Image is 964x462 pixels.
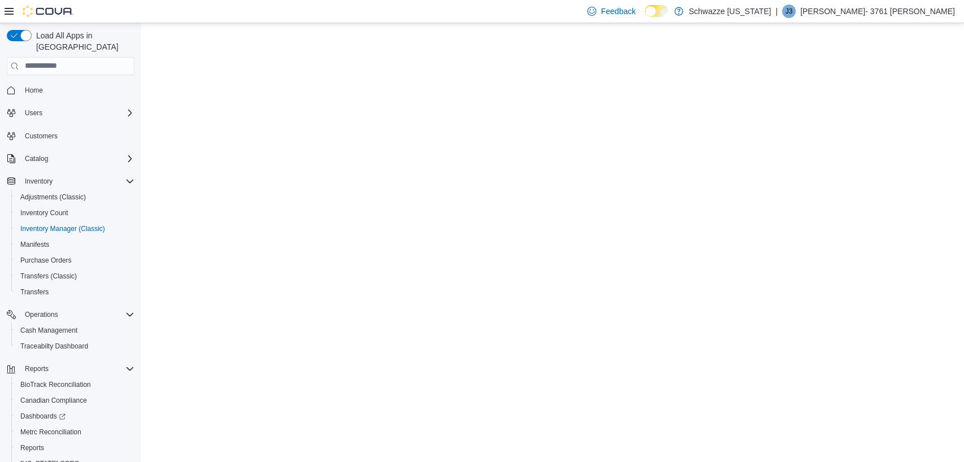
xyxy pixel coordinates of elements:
[16,339,93,353] a: Traceabilty Dashboard
[16,254,76,267] a: Purchase Orders
[2,151,139,167] button: Catalog
[16,409,70,423] a: Dashboards
[16,190,90,204] a: Adjustments (Classic)
[16,324,134,337] span: Cash Management
[20,362,134,376] span: Reports
[20,175,134,188] span: Inventory
[16,378,134,391] span: BioTrack Reconciliation
[2,361,139,377] button: Reports
[11,237,139,252] button: Manifests
[20,224,105,233] span: Inventory Manager (Classic)
[11,284,139,300] button: Transfers
[20,428,81,437] span: Metrc Reconciliation
[2,128,139,144] button: Customers
[11,377,139,393] button: BioTrack Reconciliation
[16,269,134,283] span: Transfers (Classic)
[11,268,139,284] button: Transfers (Classic)
[20,240,49,249] span: Manifests
[25,132,58,141] span: Customers
[645,5,669,17] input: Dark Mode
[16,222,110,236] a: Inventory Manager (Classic)
[20,106,134,120] span: Users
[775,5,778,18] p: |
[16,190,134,204] span: Adjustments (Classic)
[25,154,48,163] span: Catalog
[16,269,81,283] a: Transfers (Classic)
[601,6,635,17] span: Feedback
[16,339,134,353] span: Traceabilty Dashboard
[11,322,139,338] button: Cash Management
[20,152,53,165] button: Catalog
[16,238,54,251] a: Manifests
[20,342,88,351] span: Traceabilty Dashboard
[16,285,134,299] span: Transfers
[20,208,68,217] span: Inventory Count
[20,326,77,335] span: Cash Management
[25,86,43,95] span: Home
[11,424,139,440] button: Metrc Reconciliation
[16,409,134,423] span: Dashboards
[20,193,86,202] span: Adjustments (Classic)
[11,189,139,205] button: Adjustments (Classic)
[2,173,139,189] button: Inventory
[645,17,645,18] span: Dark Mode
[16,206,73,220] a: Inventory Count
[16,324,82,337] a: Cash Management
[800,5,955,18] p: [PERSON_NAME]- 3761 [PERSON_NAME]
[16,441,49,455] a: Reports
[16,425,134,439] span: Metrc Reconciliation
[23,6,73,17] img: Cova
[16,441,134,455] span: Reports
[2,105,139,121] button: Users
[20,129,62,143] a: Customers
[20,396,87,405] span: Canadian Compliance
[20,129,134,143] span: Customers
[20,308,134,321] span: Operations
[16,285,53,299] a: Transfers
[20,412,66,421] span: Dashboards
[11,440,139,456] button: Reports
[11,221,139,237] button: Inventory Manager (Classic)
[20,256,72,265] span: Purchase Orders
[20,152,134,165] span: Catalog
[20,287,49,297] span: Transfers
[25,310,58,319] span: Operations
[25,108,42,117] span: Users
[689,5,771,18] p: Schwazze [US_STATE]
[20,443,44,452] span: Reports
[32,30,134,53] span: Load All Apps in [GEOGRAPHIC_DATA]
[2,307,139,322] button: Operations
[11,393,139,408] button: Canadian Compliance
[20,380,91,389] span: BioTrack Reconciliation
[25,177,53,186] span: Inventory
[11,252,139,268] button: Purchase Orders
[11,338,139,354] button: Traceabilty Dashboard
[20,308,63,321] button: Operations
[20,106,47,120] button: Users
[16,378,95,391] a: BioTrack Reconciliation
[25,364,49,373] span: Reports
[11,408,139,424] a: Dashboards
[20,272,77,281] span: Transfers (Classic)
[16,222,134,236] span: Inventory Manager (Classic)
[16,394,134,407] span: Canadian Compliance
[16,254,134,267] span: Purchase Orders
[20,175,57,188] button: Inventory
[16,206,134,220] span: Inventory Count
[16,394,91,407] a: Canadian Compliance
[2,82,139,98] button: Home
[20,84,47,97] a: Home
[786,5,793,18] span: J3
[16,425,86,439] a: Metrc Reconciliation
[11,205,139,221] button: Inventory Count
[782,5,796,18] div: Jennifer- 3761 Seward
[20,83,134,97] span: Home
[20,362,53,376] button: Reports
[16,238,134,251] span: Manifests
